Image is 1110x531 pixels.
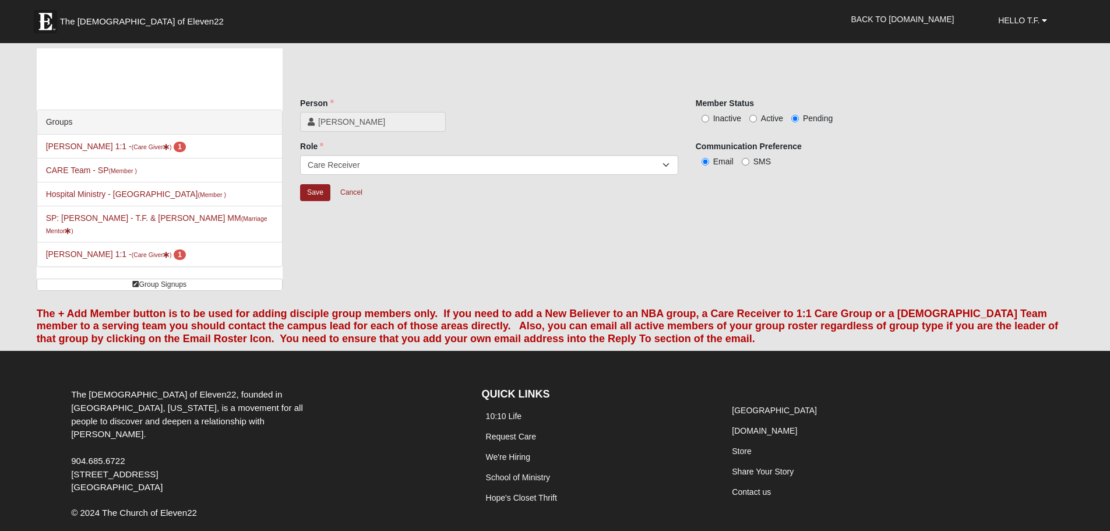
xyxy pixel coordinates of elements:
label: Person [300,97,333,109]
h4: QUICK LINKS [482,388,711,401]
input: Inactive [702,115,709,122]
div: The [DEMOGRAPHIC_DATA] of Eleven22, founded in [GEOGRAPHIC_DATA], [US_STATE], is a movement for a... [62,388,336,494]
span: Active [761,114,783,123]
span: Inactive [713,114,741,123]
small: (Care Giver ) [132,251,172,258]
span: Pending [803,114,833,123]
a: 10:10 Life [486,412,522,421]
a: [PERSON_NAME] 1:1 -(Care Giver) 1 [46,142,186,151]
span: SMS [753,157,771,166]
a: We're Hiring [486,452,530,462]
a: Back to [DOMAIN_NAME] [843,5,963,34]
div: Groups [37,110,282,135]
label: Role [300,140,323,152]
input: SMS [742,158,749,166]
a: Hello T.F. [989,6,1056,35]
small: (Member ) [109,167,137,174]
input: Email [702,158,709,166]
span: [GEOGRAPHIC_DATA] [71,482,163,492]
a: [PERSON_NAME] 1:1 -(Care Giver) 1 [46,249,186,259]
span: Hello T.F. [998,16,1039,25]
font: The + Add Member button is to be used for adding disciple group members only. If you need to add ... [37,308,1059,344]
span: Email [713,157,734,166]
a: CARE Team - SP(Member ) [46,166,137,175]
small: (Care Giver ) [132,143,172,150]
small: (Member ) [198,191,225,198]
input: Alt+s [300,184,330,201]
small: (Marriage Mentor ) [46,215,267,234]
a: Request Care [486,432,536,441]
span: [PERSON_NAME] [318,116,438,128]
a: [DOMAIN_NAME] [732,426,797,435]
a: [GEOGRAPHIC_DATA] [732,406,817,415]
span: number of pending members [174,249,186,260]
a: School of Ministry [486,473,550,482]
label: Member Status [696,97,754,109]
input: Active [749,115,757,122]
a: The [DEMOGRAPHIC_DATA] of Eleven22 [28,4,261,33]
a: Store [732,446,751,456]
span: number of pending members [174,142,186,152]
a: SP: [PERSON_NAME] - T.F. & [PERSON_NAME] MM(Marriage Mentor) [46,213,267,235]
input: Pending [791,115,799,122]
a: Hospital Ministry - [GEOGRAPHIC_DATA](Member ) [46,189,226,199]
span: The [DEMOGRAPHIC_DATA] of Eleven22 [60,16,224,27]
label: Communication Preference [696,140,802,152]
a: Cancel [333,184,370,202]
span: © 2024 The Church of Eleven22 [71,508,197,518]
a: Contact us [732,487,771,497]
img: Eleven22 logo [34,10,57,33]
a: Hope's Closet Thrift [486,493,557,502]
a: Share Your Story [732,467,794,476]
a: Group Signups [37,279,283,291]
